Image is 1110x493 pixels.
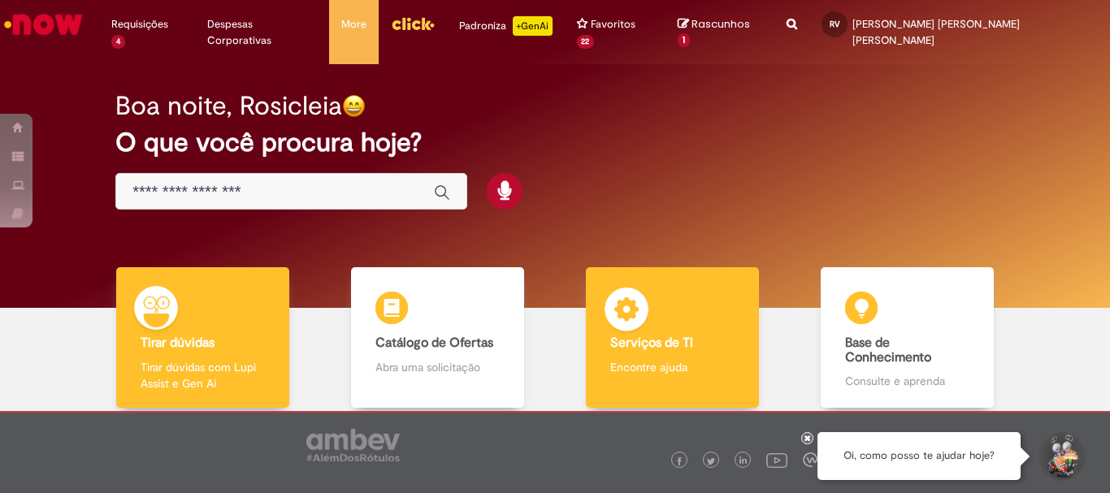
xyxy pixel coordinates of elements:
p: Tirar dúvidas com Lupi Assist e Gen Ai [141,359,264,391]
img: logo_footer_ambev_rotulo_gray.png [306,429,400,461]
span: 4 [111,35,125,49]
button: Iniciar Conversa de Suporte [1037,432,1086,481]
span: Rascunhos [692,16,750,32]
p: Consulte e aprenda [845,373,969,389]
a: Rascunhos [678,17,762,47]
div: Padroniza [459,16,553,36]
h2: O que você procura hoje? [115,128,995,157]
span: 1 [678,33,690,48]
img: happy-face.png [342,94,366,118]
b: Catálogo de Ofertas [375,335,493,351]
img: logo_footer_youtube.png [766,449,787,470]
span: Favoritos [591,16,635,32]
img: logo_footer_twitter.png [707,457,715,465]
img: ServiceNow [2,8,85,41]
span: More [341,16,366,32]
span: [PERSON_NAME] [PERSON_NAME] [PERSON_NAME] [852,17,1020,47]
span: Requisições [111,16,168,32]
b: Serviços de TI [610,335,693,351]
a: Base de Conhecimento Consulte e aprenda [790,267,1025,408]
img: logo_footer_facebook.png [675,457,683,465]
p: +GenAi [513,16,553,36]
a: Tirar dúvidas Tirar dúvidas com Lupi Assist e Gen Ai [85,267,320,408]
span: RV [830,19,840,29]
h2: Boa noite, Rosicleia [115,92,342,120]
b: Base de Conhecimento [845,335,931,365]
a: Catálogo de Ofertas Abra uma solicitação [320,267,555,408]
a: Serviços de TI Encontre ajuda [555,267,790,408]
span: 22 [577,35,595,49]
b: Tirar dúvidas [141,335,215,351]
p: Encontre ajuda [610,359,734,375]
div: Oi, como posso te ajudar hoje? [817,432,1021,480]
span: Despesas Corporativas [207,16,317,49]
p: Abra uma solicitação [375,359,499,375]
img: logo_footer_linkedin.png [739,456,748,466]
img: logo_footer_workplace.png [803,452,817,467]
img: click_logo_yellow_360x200.png [391,11,435,36]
